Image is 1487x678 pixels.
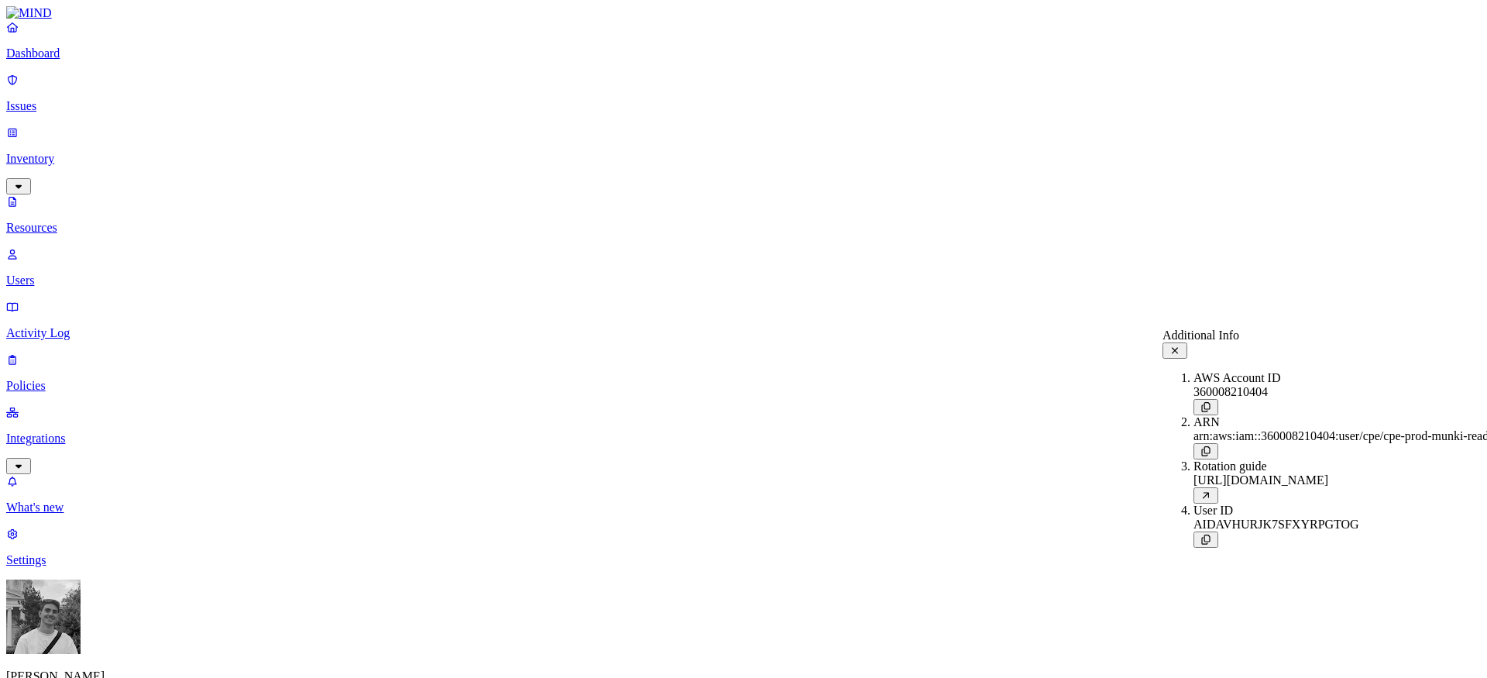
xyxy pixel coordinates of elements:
[6,221,1481,235] p: Resources
[6,379,1481,393] p: Policies
[6,501,1481,515] p: What's new
[6,99,1481,113] p: Issues
[6,553,1481,567] p: Settings
[6,432,1481,446] p: Integrations
[1193,504,1233,517] span: User ID
[1193,415,1220,428] span: ARN
[1193,371,1280,384] span: AWS Account ID
[6,326,1481,340] p: Activity Log
[6,580,81,654] img: Ignacio Rodriguez Paez
[6,6,52,20] img: MIND
[1193,459,1267,473] span: Rotation guide
[6,274,1481,287] p: Users
[6,46,1481,60] p: Dashboard
[6,152,1481,166] p: Inventory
